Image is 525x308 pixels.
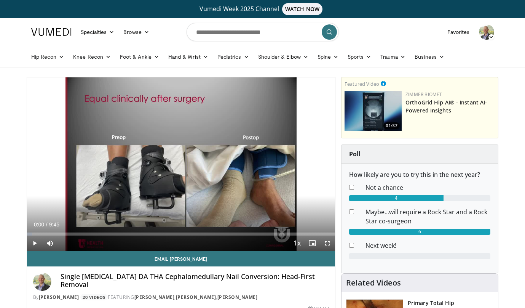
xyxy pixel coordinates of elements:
span: 9:45 [49,221,59,228]
a: Business [410,49,449,64]
input: Search topics, interventions [187,23,339,41]
a: OrthoGrid Hip AI® - Instant AI-Powered Insights [405,99,487,114]
img: 51d03d7b-a4ba-45b7-9f92-2bfbd1feacc3.150x105_q85_crop-smart_upscale.jpg [345,91,402,131]
a: Zimmer Biomet [405,91,442,98]
a: 20 Videos [80,294,108,300]
a: Browse [119,24,154,40]
h6: How likely are you to try this in the next year? [349,171,490,178]
h4: Single [MEDICAL_DATA] DA THA Cephalomedullary Nail Conversion: Head-First Removal [61,273,329,289]
a: Shoulder & Elbow [254,49,313,64]
a: [PERSON_NAME] [39,294,79,300]
a: Knee Recon [69,49,115,64]
h4: Related Videos [346,278,401,287]
button: Playback Rate [289,236,305,251]
a: Trauma [376,49,410,64]
span: / [46,221,48,228]
a: Pediatrics [213,49,254,64]
button: Mute [42,236,57,251]
span: 0:00 [34,221,44,228]
a: Hip Recon [27,49,69,64]
dd: Not a chance [360,183,496,192]
a: [PERSON_NAME] [176,294,216,300]
span: WATCH NOW [282,3,322,15]
video-js: Video Player [27,77,335,251]
button: Enable picture-in-picture mode [305,236,320,251]
div: 4 [349,195,444,201]
strong: Poll [349,150,361,158]
div: By FEATURING , , [33,294,329,301]
a: Email [PERSON_NAME] [27,251,335,266]
button: Play [27,236,42,251]
a: Favorites [443,24,474,40]
a: Specialties [76,24,119,40]
a: Sports [343,49,376,64]
a: 01:37 [345,91,402,131]
a: [PERSON_NAME] [134,294,175,300]
img: Avatar [479,24,494,40]
a: Vumedi Week 2025 ChannelWATCH NOW [32,3,493,15]
dd: Next week! [360,241,496,250]
img: Avatar [33,273,51,291]
div: Progress Bar [27,233,335,236]
a: Foot & Ankle [115,49,164,64]
button: Fullscreen [320,236,335,251]
a: Hand & Wrist [164,49,213,64]
img: VuMedi Logo [31,28,72,36]
small: Featured Video [345,80,379,87]
span: 01:37 [383,122,400,129]
div: 6 [349,229,490,235]
dd: Maybe...will require a Rock Star and a Rock Star co-surgeon [360,207,496,226]
a: [PERSON_NAME] [217,294,258,300]
a: Spine [313,49,343,64]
